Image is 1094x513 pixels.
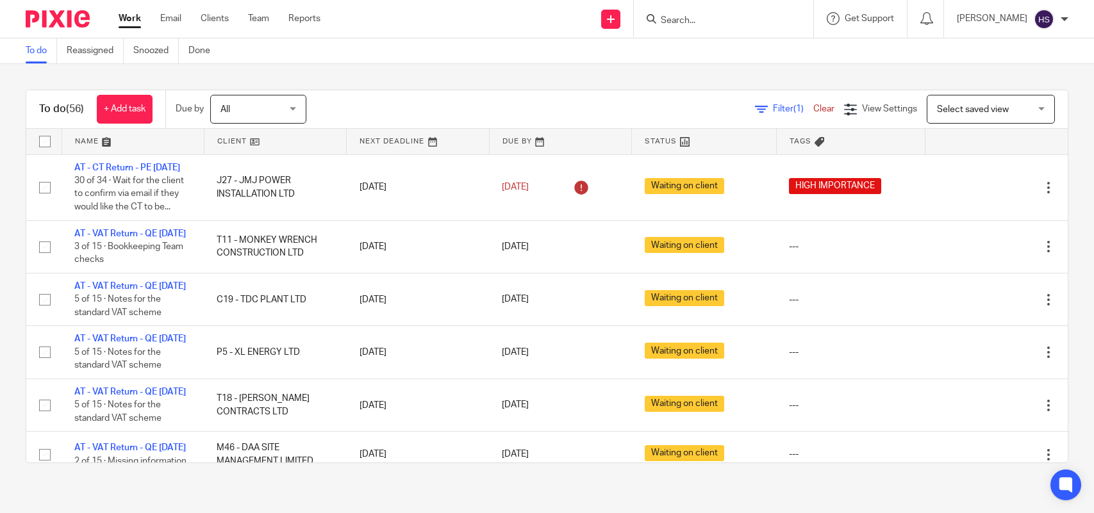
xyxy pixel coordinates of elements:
a: Snoozed [133,38,179,63]
div: --- [789,293,912,306]
td: C19 - TDC PLANT LTD [204,273,346,326]
img: Pixie [26,10,90,28]
td: [DATE] [347,220,489,273]
a: AT - VAT Return - QE [DATE] [74,334,186,343]
a: Reassigned [67,38,124,63]
span: [DATE] [502,348,529,357]
span: 5 of 15 · Notes for the standard VAT scheme [74,348,162,370]
span: Tags [790,138,811,145]
td: [DATE] [347,273,489,326]
img: svg%3E [1034,9,1054,29]
td: P5 - XL ENERGY LTD [204,326,346,379]
span: [DATE] [502,242,529,251]
span: 5 of 15 · Notes for the standard VAT scheme [74,401,162,423]
input: Search [659,15,775,27]
td: J27 - JMJ POWER INSTALLATION LTD [204,154,346,220]
span: [DATE] [502,401,529,410]
a: Done [188,38,220,63]
td: [DATE] [347,326,489,379]
span: 30 of 34 · Wait for the client to confirm via email if they would like the CT to be... [74,176,184,211]
span: Waiting on client [645,178,724,194]
span: 2 of 15 · Missing information [74,457,186,466]
span: Waiting on client [645,290,724,306]
td: [DATE] [347,379,489,431]
a: Team [248,12,269,25]
a: To do [26,38,57,63]
span: Waiting on client [645,343,724,359]
a: AT - CT Return - PE [DATE] [74,163,180,172]
a: Clients [201,12,229,25]
span: Waiting on client [645,445,724,461]
p: [PERSON_NAME] [957,12,1027,25]
div: --- [789,399,912,412]
td: [DATE] [347,154,489,220]
span: 5 of 15 · Notes for the standard VAT scheme [74,295,162,318]
span: [DATE] [502,295,529,304]
a: AT - VAT Return - QE [DATE] [74,229,186,238]
a: Clear [813,104,834,113]
span: (1) [793,104,804,113]
span: (56) [66,104,84,114]
p: Due by [176,102,204,115]
span: Filter [773,104,813,113]
span: [DATE] [502,183,529,191]
span: Get Support [845,14,894,23]
span: Waiting on client [645,396,724,412]
span: Select saved view [937,105,1009,114]
div: --- [789,240,912,253]
td: [DATE] [347,432,489,477]
td: M46 - DAA SITE MANAGEMENT LIMITED [204,432,346,477]
a: Email [160,12,181,25]
span: [DATE] [502,450,529,459]
div: --- [789,346,912,359]
h1: To do [39,102,84,116]
span: View Settings [862,104,917,113]
a: Work [119,12,141,25]
span: Waiting on client [645,237,724,253]
a: AT - VAT Return - QE [DATE] [74,443,186,452]
div: --- [789,448,912,460]
span: All [220,105,230,114]
td: T18 - [PERSON_NAME] CONTRACTS LTD [204,379,346,431]
a: + Add task [97,95,153,124]
td: T11 - MONKEY WRENCH CONSTRUCTION LTD [204,220,346,273]
a: AT - VAT Return - QE [DATE] [74,387,186,396]
span: 3 of 15 · Bookkeeping Team checks [74,242,183,265]
span: HIGH IMPORTANCE [789,178,881,194]
a: Reports [288,12,320,25]
a: AT - VAT Return - QE [DATE] [74,282,186,291]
